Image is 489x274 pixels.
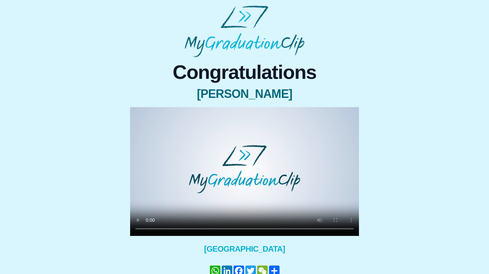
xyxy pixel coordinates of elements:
span: [GEOGRAPHIC_DATA] [130,244,359,254]
img: MyGraduationClip [185,5,304,57]
span: [PERSON_NAME] [130,87,359,101]
span: Congratulations [130,62,359,82]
